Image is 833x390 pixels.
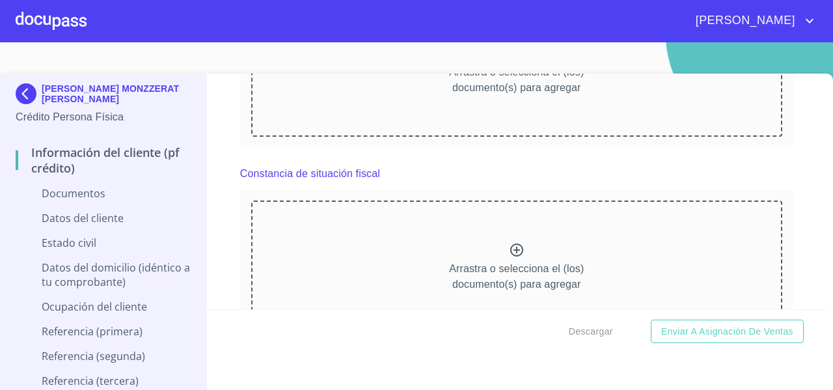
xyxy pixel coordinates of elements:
[16,145,191,176] p: Información del cliente (PF crédito)
[16,83,191,109] div: [PERSON_NAME] MONZZERAT [PERSON_NAME]
[16,374,191,388] p: Referencia (tercera)
[16,299,191,314] p: Ocupación del Cliente
[569,324,613,340] span: Descargar
[16,109,191,125] p: Crédito Persona Física
[16,260,191,289] p: Datos del domicilio (idéntico a tu comprobante)
[686,10,817,31] button: account of current user
[16,211,191,225] p: Datos del cliente
[449,64,584,96] p: Arrastra o selecciona el (los) documento(s) para agregar
[240,166,380,182] p: Constancia de situación fiscal
[651,320,804,344] button: Enviar a Asignación de Ventas
[16,186,191,201] p: Documentos
[661,324,793,340] span: Enviar a Asignación de Ventas
[42,83,191,104] p: [PERSON_NAME] MONZZERAT [PERSON_NAME]
[16,236,191,250] p: Estado Civil
[449,261,584,292] p: Arrastra o selecciona el (los) documento(s) para agregar
[16,349,191,363] p: Referencia (segunda)
[16,324,191,339] p: Referencia (primera)
[16,83,42,104] img: Docupass spot blue
[686,10,802,31] span: [PERSON_NAME]
[564,320,618,344] button: Descargar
